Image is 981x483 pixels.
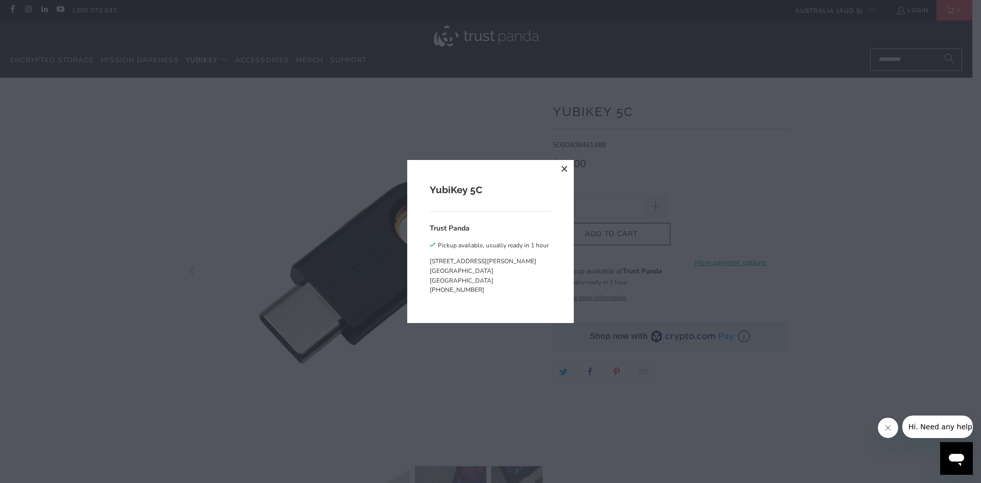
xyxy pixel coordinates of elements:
[555,160,574,178] button: close
[430,257,549,286] p: [STREET_ADDRESS][PERSON_NAME] [GEOGRAPHIC_DATA] [GEOGRAPHIC_DATA]
[430,286,484,294] a: [PHONE_NUMBER]
[902,416,973,438] iframe: Message from company
[940,442,973,475] iframe: Button to launch messaging window
[430,182,551,197] h2: YubiKey 5C
[6,7,74,15] span: Hi. Need any help?
[438,240,549,251] div: Pickup available, usually ready in 1 hour
[878,418,898,438] iframe: Close message
[430,223,470,234] h3: Trust Panda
